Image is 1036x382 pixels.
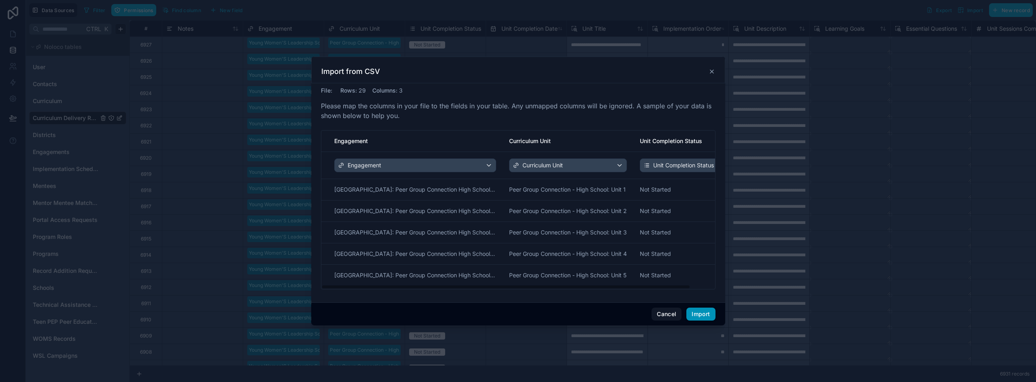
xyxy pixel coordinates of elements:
[633,200,738,222] td: Not Started
[503,179,633,200] td: Peer Group Connection - High School: Unit 1
[321,222,503,243] td: [GEOGRAPHIC_DATA]: Peer Group Connection High School ([DATE]-[DATE] | Year Long)
[633,179,738,200] td: Not Started
[340,87,357,94] span: Rows :
[633,265,738,289] td: Not Started
[321,101,715,120] p: Please map the columns in your file to the fields in your table. Any unmapped columns will be ign...
[633,131,738,152] th: Unit Completion Status
[321,200,503,222] td: [GEOGRAPHIC_DATA]: Peer Group Connection High School ([DATE]-[DATE] | Year Long)
[399,87,403,94] span: 3
[686,308,715,321] button: Import
[359,87,366,94] span: 29
[321,265,503,289] td: [GEOGRAPHIC_DATA]: Peer Group Connection High School ([DATE]-[DATE] | Year Long)
[321,87,332,94] span: File :
[334,158,496,172] button: Engagement
[509,158,627,172] button: Curriculum Unit
[321,179,503,200] td: [GEOGRAPHIC_DATA]: Peer Group Connection High School ([DATE]-[DATE] | Year Long)
[503,200,633,222] td: Peer Group Connection - High School: Unit 2
[372,87,397,94] span: Columns :
[652,308,681,321] button: Cancel
[503,222,633,243] td: Peer Group Connection - High School: Unit 3
[321,67,380,76] h3: Import from CSV
[503,243,633,265] td: Peer Group Connection - High School: Unit 4
[503,265,633,289] td: Peer Group Connection - High School: Unit 5
[321,131,715,289] div: scrollable content
[653,161,714,169] span: Unit Completion Status
[321,243,503,265] td: [GEOGRAPHIC_DATA]: Peer Group Connection High School ([DATE]-[DATE] | Year Long)
[522,161,563,169] span: Curriculum Unit
[633,222,738,243] td: Not Started
[503,131,633,152] th: Curriculum Unit
[640,158,725,172] button: Unit Completion Status
[348,161,381,169] span: Engagement
[321,131,503,152] th: Engagement
[633,243,738,265] td: Not Started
